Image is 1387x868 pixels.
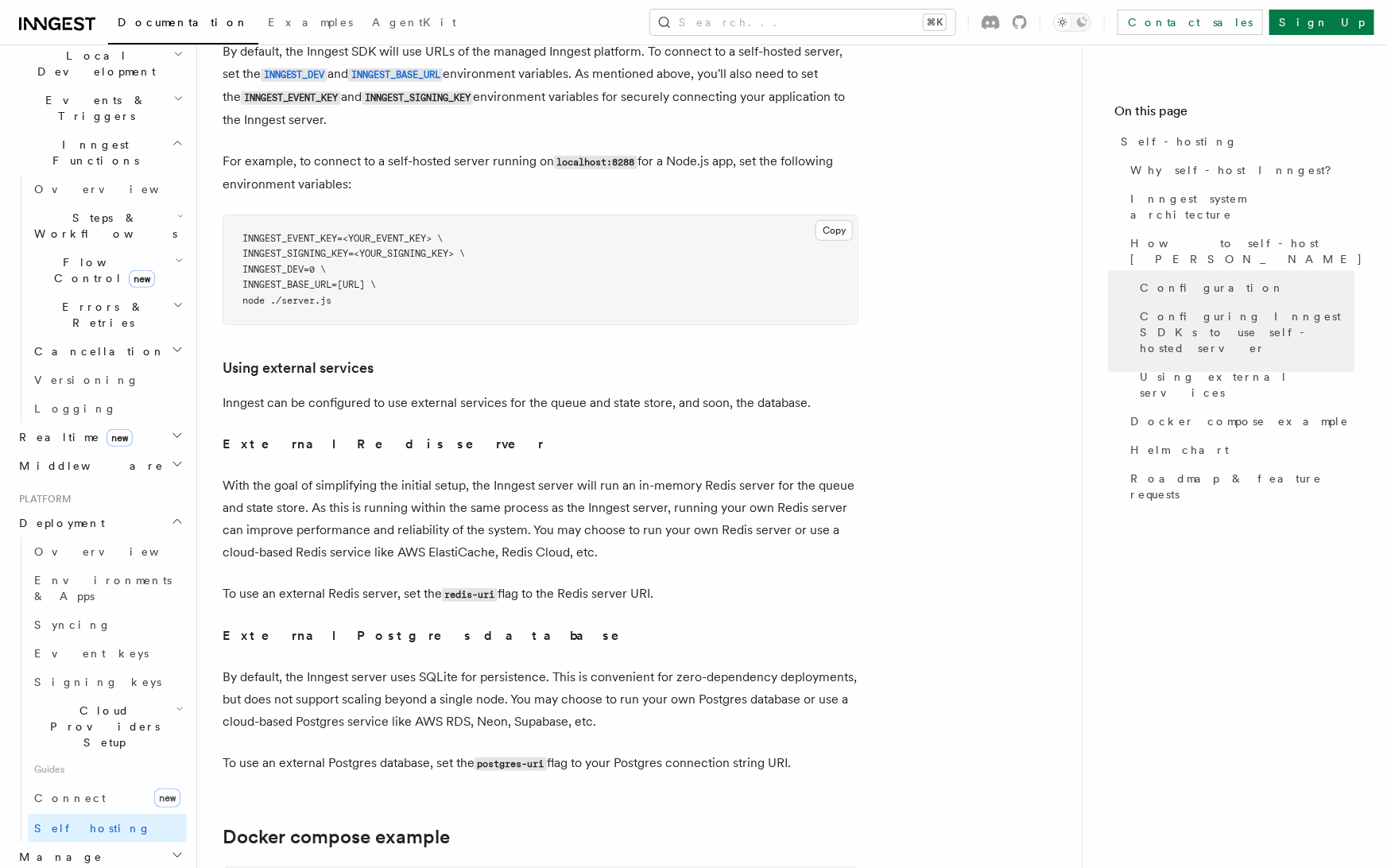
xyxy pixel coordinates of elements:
[1133,362,1355,407] a: Using external services
[13,175,187,423] div: Inngest Functions
[1124,184,1355,229] a: Inngest system architecture
[223,392,858,414] p: Inngest can be configured to use external services for the queue and state store, and soon, the d...
[1121,134,1238,149] span: Self-hosting
[1130,442,1229,458] span: Helm chart
[154,789,180,808] span: new
[13,429,133,445] span: Realtime
[13,86,187,130] button: Events & Triggers
[1118,10,1263,35] a: Contact sales
[28,210,177,242] span: Steps & Workflows
[650,10,955,35] button: Search...⌘K
[1114,102,1355,127] h4: On this page
[1133,302,1355,362] a: Configuring Inngest SDKs to use self-hosted server
[1124,407,1355,436] a: Docker compose example
[223,41,858,131] p: By default, the Inngest SDK will use URLs of the managed Inngest platform. To connect to a self-h...
[223,357,374,379] a: Using external services
[28,537,187,566] a: Overview
[13,92,173,124] span: Events & Triggers
[1130,235,1363,267] span: How to self-host [PERSON_NAME]
[223,628,641,643] strong: External Postgres database
[348,66,443,81] a: INNGEST_BASE_URL
[28,203,187,248] button: Steps & Workflows
[1114,127,1355,156] a: Self-hosting
[261,66,327,81] a: INNGEST_DEV
[28,175,187,203] a: Overview
[13,48,173,79] span: Local Development
[28,394,187,423] a: Logging
[1124,464,1355,509] a: Roadmap & feature requests
[108,5,258,45] a: Documentation
[28,610,187,639] a: Syncing
[118,16,249,29] span: Documentation
[13,515,105,531] span: Deployment
[1133,273,1355,302] a: Configuration
[362,5,466,43] a: AgentKit
[34,374,139,386] span: Versioning
[13,130,187,175] button: Inngest Functions
[372,16,456,29] span: AgentKit
[1130,471,1355,502] span: Roadmap & feature requests
[924,14,946,30] kbd: ⌘K
[13,137,172,169] span: Inngest Functions
[13,509,187,537] button: Deployment
[242,295,331,306] span: node ./server.js
[1053,13,1091,32] button: Toggle dark mode
[223,436,544,451] strong: External Redis server
[13,493,72,506] span: Platform
[34,618,111,631] span: Syncing
[28,639,187,668] a: Event keys
[28,299,172,331] span: Errors & Retries
[1140,280,1284,296] span: Configuration
[475,758,547,771] code: postgres-uri
[13,537,187,843] div: Deployment
[107,429,133,447] span: new
[28,696,187,757] button: Cloud Providers Setup
[28,254,175,286] span: Flow Control
[242,233,443,244] span: INNGEST_EVENT_KEY=<YOUR_EVENT_KEY> \
[13,41,187,86] button: Local Development
[223,666,858,733] p: By default, the Inngest server uses SQLite for persistence. This is convenient for zero-dependenc...
[1140,308,1355,356] span: Configuring Inngest SDKs to use self-hosted server
[261,68,327,82] code: INNGEST_DEV
[241,91,341,105] code: INNGEST_EVENT_KEY
[242,248,465,259] span: INNGEST_SIGNING_KEY=<YOUR_SIGNING_KEY> \
[554,156,637,169] code: localhost:8288
[28,366,187,394] a: Versioning
[268,16,353,29] span: Examples
[223,826,450,848] a: Docker compose example
[442,588,498,602] code: redis-uri
[1130,191,1355,223] span: Inngest system architecture
[1140,369,1355,401] span: Using external services
[28,703,176,750] span: Cloud Providers Setup
[348,68,443,82] code: INNGEST_BASE_URL
[816,220,853,241] button: Copy
[258,5,362,43] a: Examples
[129,270,155,288] span: new
[28,757,187,782] span: Guides
[34,402,117,415] span: Logging
[28,343,165,359] span: Cancellation
[1130,413,1349,429] span: Docker compose example
[34,792,106,804] span: Connect
[223,475,858,564] p: With the goal of simplifying the initial setup, the Inngest server will run an in-memory Redis se...
[223,752,858,775] p: To use an external Postgres database, set the flag to your Postgres connection string URI.
[1130,162,1342,178] span: Why self-host Inngest?
[34,183,198,196] span: Overview
[362,91,473,105] code: INNGEST_SIGNING_KEY
[1124,156,1355,184] a: Why self-host Inngest?
[34,647,149,660] span: Event keys
[242,279,376,290] span: INNGEST_BASE_URL=[URL] \
[34,545,198,558] span: Overview
[242,264,326,275] span: INNGEST_DEV=0 \
[28,814,187,843] a: Self hosting
[223,150,858,196] p: For example, to connect to a self-hosted server running on for a Node.js app, set the following e...
[1124,436,1355,464] a: Helm chart
[28,293,187,337] button: Errors & Retries
[28,566,187,610] a: Environments & Apps
[1269,10,1374,35] a: Sign Up
[28,337,187,366] button: Cancellation
[28,668,187,696] a: Signing keys
[13,458,164,474] span: Middleware
[28,782,187,814] a: Connectnew
[34,574,172,603] span: Environments & Apps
